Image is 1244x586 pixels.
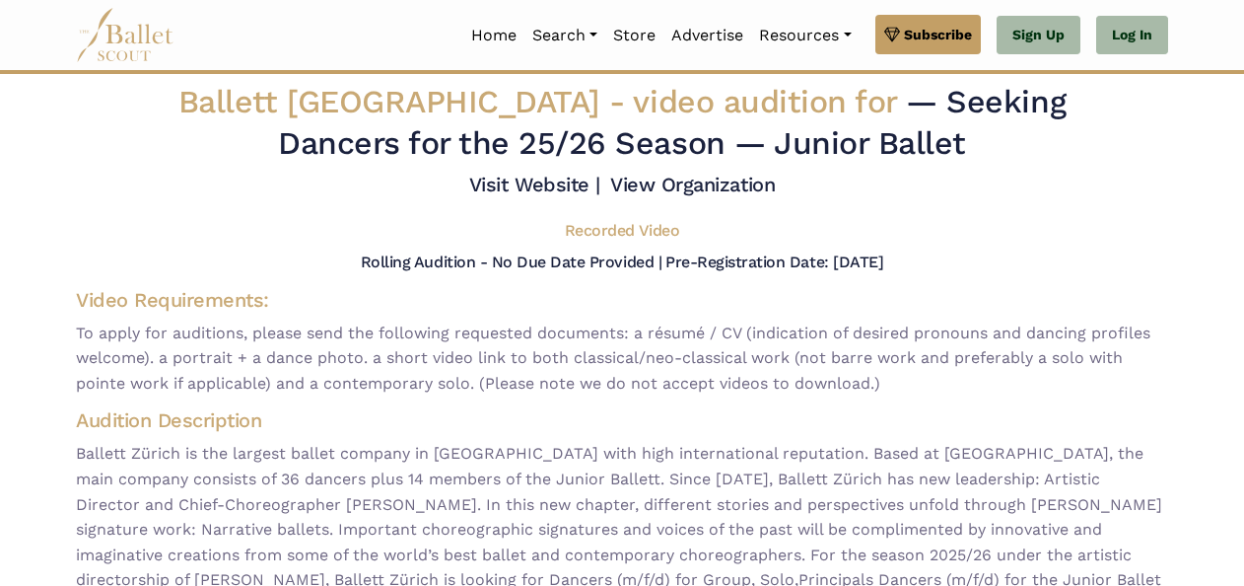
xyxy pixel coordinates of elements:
[469,173,600,196] a: Visit Website |
[875,15,981,54] a: Subscribe
[663,15,751,56] a: Advertise
[665,253,883,271] h5: Pre-Registration Date: [DATE]
[278,83,1066,162] span: — Seeking Dancers for the 25/26 Season
[734,124,966,162] span: — Junior Ballet
[997,16,1080,55] a: Sign Up
[610,173,775,196] a: View Organization
[1096,16,1168,55] a: Log In
[524,15,605,56] a: Search
[904,24,972,45] span: Subscribe
[884,24,900,45] img: gem.svg
[463,15,524,56] a: Home
[605,15,663,56] a: Store
[361,253,661,271] h5: Rolling Audition - No Due Date Provided |
[76,407,1168,433] h4: Audition Description
[751,15,859,56] a: Resources
[76,321,1168,397] span: To apply for auditions, please send the following requested documents: a résumé / CV (indication ...
[565,221,679,242] h5: Recorded Video
[76,288,269,312] span: Video Requirements:
[178,83,906,120] span: Ballett [GEOGRAPHIC_DATA] -
[633,83,896,120] span: video audition for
